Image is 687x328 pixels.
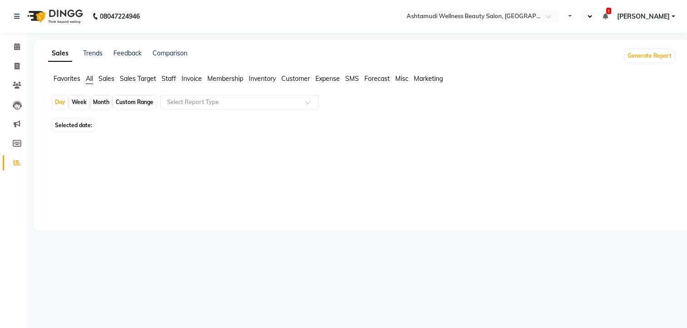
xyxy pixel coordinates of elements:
span: Staff [162,75,176,83]
span: Selected date: [53,119,94,131]
span: Inventory [249,75,276,83]
button: Generate Report [625,50,674,62]
a: Feedback [113,49,142,57]
a: 1 [603,12,608,20]
img: logo [23,4,85,29]
span: Marketing [414,75,443,83]
div: Week [69,96,89,109]
span: All [86,75,93,83]
span: Invoice [182,75,202,83]
span: [PERSON_NAME] [617,12,670,21]
span: SMS [345,75,359,83]
span: Favorites [54,75,80,83]
span: Sales Target [120,75,156,83]
span: Membership [207,75,243,83]
a: Comparison [152,49,187,57]
span: Sales [98,75,114,83]
span: 1 [606,8,611,14]
span: Customer [281,75,310,83]
span: Misc [395,75,408,83]
div: Month [91,96,112,109]
a: Sales [48,45,72,62]
div: Day [53,96,68,109]
div: Custom Range [113,96,156,109]
span: Expense [315,75,340,83]
a: Trends [83,49,103,57]
span: Forecast [364,75,390,83]
b: 08047224946 [100,4,140,29]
